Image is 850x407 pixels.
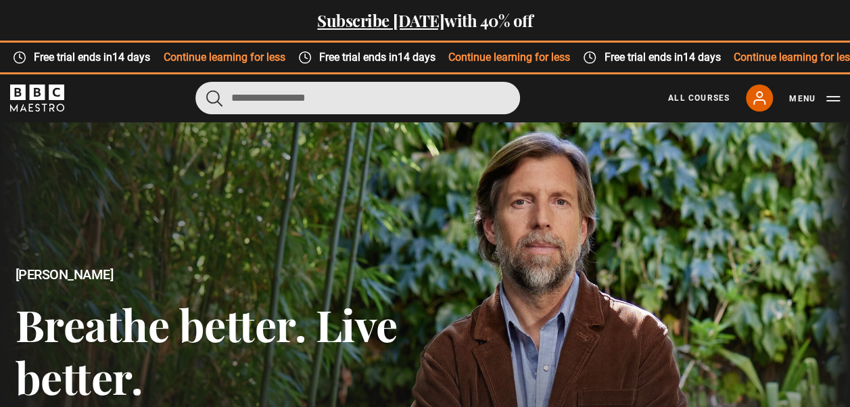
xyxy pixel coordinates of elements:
[396,51,434,64] time: 14 days
[206,89,222,106] button: Submit the search query
[310,49,447,66] span: Free trial ends in
[284,49,569,66] div: Continue learning for less
[317,9,444,31] a: Subscribe [DATE]
[26,49,162,66] span: Free trial ends in
[682,51,719,64] time: 14 days
[112,51,149,64] time: 14 days
[668,92,730,104] a: All Courses
[16,298,425,403] h3: Breathe better. Live better.
[195,82,520,114] input: Search
[16,267,425,283] h2: [PERSON_NAME]
[10,85,64,112] svg: BBC Maestro
[789,92,840,105] button: Toggle navigation
[596,49,732,66] span: Free trial ends in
